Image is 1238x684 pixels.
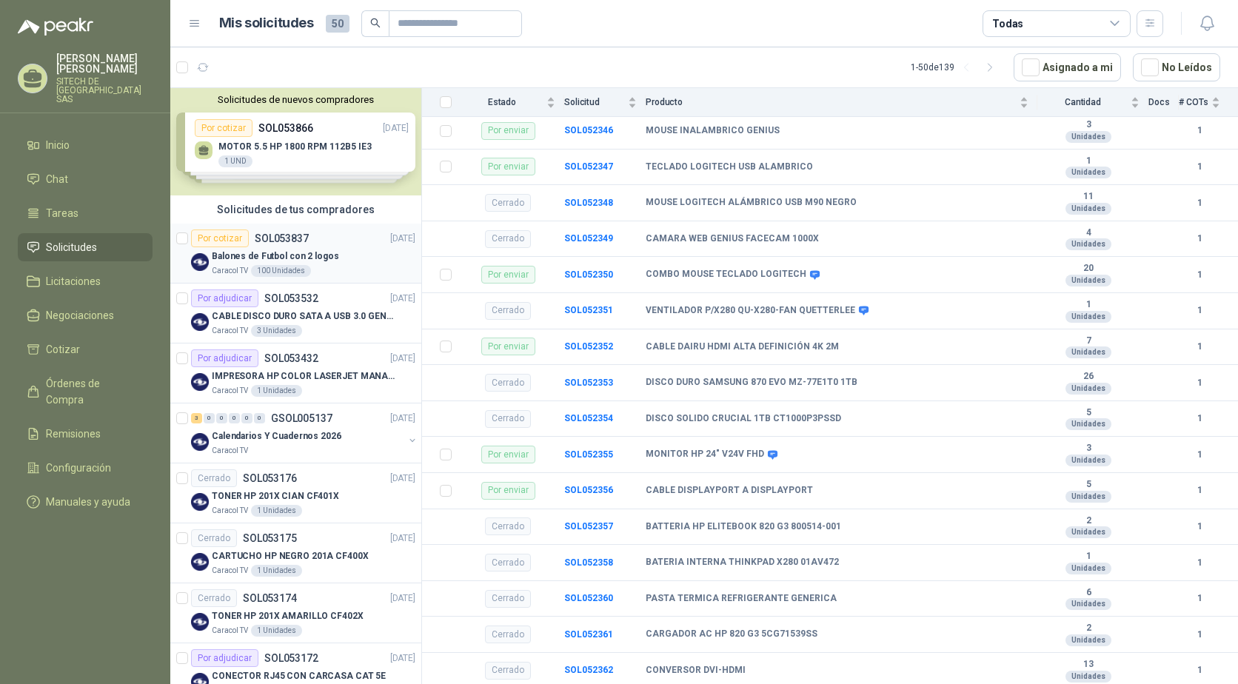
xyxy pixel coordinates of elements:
[176,94,415,105] button: Solicitudes de nuevos compradores
[46,460,111,476] span: Configuración
[485,517,531,535] div: Cerrado
[564,521,613,532] a: SOL052357
[461,97,543,107] span: Estado
[485,230,531,248] div: Cerrado
[390,292,415,306] p: [DATE]
[370,18,381,28] span: search
[646,665,746,677] b: CONVERSOR DVI-HDMI
[1065,491,1111,503] div: Unidades
[1133,53,1220,81] button: No Leídos
[212,309,396,323] p: CABLE DISCO DURO SATA A USB 3.0 GENERICO
[1179,232,1220,246] b: 1
[170,463,421,523] a: CerradoSOL053176[DATE] Company LogoTONER HP 201X CIAN CF401XCaracol TV1 Unidades
[646,233,819,245] b: CAMARA WEB GENIUS FACECAM 1000X
[1148,88,1179,117] th: Docs
[1037,227,1140,239] b: 4
[1179,160,1220,174] b: 1
[1179,268,1220,282] b: 1
[564,341,613,352] a: SOL052352
[646,269,806,281] b: COMBO MOUSE TECLADO LOGITECH
[485,194,531,212] div: Cerrado
[18,131,153,159] a: Inicio
[992,16,1023,32] div: Todas
[1179,448,1220,462] b: 1
[1179,196,1220,210] b: 1
[191,373,209,391] img: Company Logo
[1037,155,1140,167] b: 1
[564,557,613,568] b: SOL052358
[18,199,153,227] a: Tareas
[1065,238,1111,250] div: Unidades
[170,284,421,343] a: Por adjudicarSOL053532[DATE] Company LogoCABLE DISCO DURO SATA A USB 3.0 GENERICOCaracol TV3 Unid...
[1179,124,1220,138] b: 1
[191,253,209,271] img: Company Logo
[646,449,764,460] b: MONITOR HP 24" V24V FHD
[1179,483,1220,497] b: 1
[461,88,564,117] th: Estado
[46,375,138,408] span: Órdenes de Compra
[18,454,153,482] a: Configuración
[564,198,613,208] b: SOL052348
[564,125,613,135] a: SOL052346
[1179,88,1238,117] th: # COTs
[1037,479,1140,491] b: 5
[564,449,613,460] b: SOL052355
[1065,634,1111,646] div: Unidades
[1037,335,1140,347] b: 7
[481,446,535,463] div: Por enviar
[191,313,209,331] img: Company Logo
[191,589,237,607] div: Cerrado
[564,378,613,388] b: SOL052353
[191,529,237,547] div: Cerrado
[18,267,153,295] a: Licitaciones
[564,97,625,107] span: Solicitud
[1037,97,1128,107] span: Cantidad
[1179,376,1220,390] b: 1
[191,349,258,367] div: Por adjudicar
[390,232,415,246] p: [DATE]
[251,325,302,337] div: 3 Unidades
[564,269,613,280] a: SOL052350
[1065,275,1111,286] div: Unidades
[18,18,93,36] img: Logo peakr
[1037,443,1140,455] b: 3
[564,593,613,603] b: SOL052360
[191,493,209,511] img: Company Logo
[170,523,421,583] a: CerradoSOL053175[DATE] Company LogoCARTUCHO HP NEGRO 201A CF400XCaracol TV1 Unidades
[1037,88,1148,117] th: Cantidad
[390,651,415,665] p: [DATE]
[646,593,837,605] b: PASTA TERMICA REFRIGERANTE GENERICA
[1037,263,1140,275] b: 20
[212,325,248,337] p: Caracol TV
[390,412,415,426] p: [DATE]
[46,307,114,323] span: Negociaciones
[485,554,531,571] div: Cerrado
[1179,556,1220,570] b: 1
[170,224,421,284] a: Por cotizarSOL053837[DATE] Company LogoBalones de Futbol con 2 logosCaracol TV100 Unidades
[1037,119,1140,131] b: 3
[264,293,318,304] p: SOL053532
[18,488,153,516] a: Manuales y ayuda
[1037,191,1140,203] b: 11
[1037,371,1140,383] b: 26
[646,413,841,425] b: DISCO SOLIDO CRUCIAL 1TB CT1000P3PSSD
[1179,591,1220,606] b: 1
[326,15,349,33] span: 50
[646,377,857,389] b: DISCO DURO SAMSUNG 870 EVO MZ-77E1T0 1TB
[564,305,613,315] b: SOL052351
[191,413,202,423] div: 3
[18,301,153,329] a: Negociaciones
[191,469,237,487] div: Cerrado
[390,591,415,606] p: [DATE]
[56,53,153,74] p: [PERSON_NAME] [PERSON_NAME]
[564,665,613,675] a: SOL052362
[204,413,215,423] div: 0
[251,385,302,397] div: 1 Unidades
[191,289,258,307] div: Por adjudicar
[271,413,332,423] p: GSOL005137
[564,485,613,495] a: SOL052356
[646,197,857,209] b: MOUSE LOGITECH ALÁMBRICO USB M90 NEGRO
[390,472,415,486] p: [DATE]
[481,338,535,355] div: Por enviar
